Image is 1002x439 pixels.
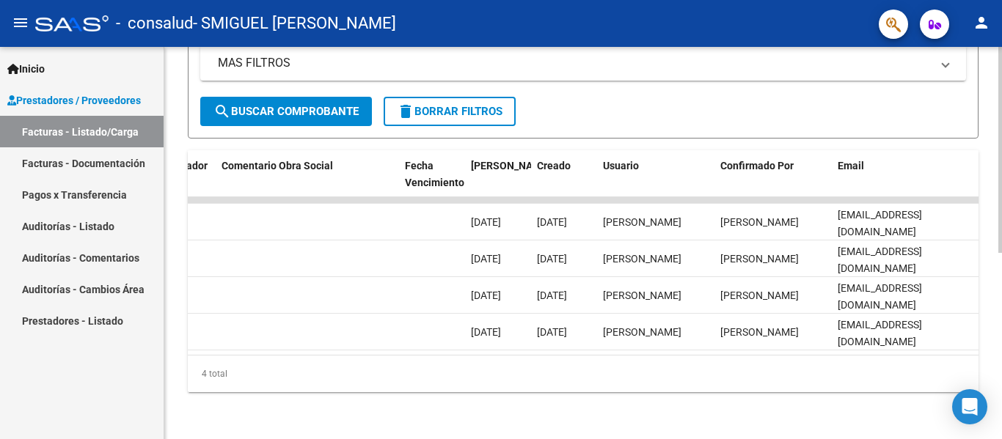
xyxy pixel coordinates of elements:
[193,7,396,40] span: - SMIGUEL [PERSON_NAME]
[537,253,567,265] span: [DATE]
[471,160,550,171] span: [PERSON_NAME]
[720,253,799,265] span: [PERSON_NAME]
[216,150,399,215] datatable-header-cell: Comentario Obra Social
[537,160,571,171] span: Creado
[720,216,799,228] span: [PERSON_NAME]
[537,326,567,338] span: [DATE]
[832,150,979,215] datatable-header-cell: Email
[200,97,372,126] button: Buscar Comprobante
[7,92,141,108] span: Prestadores / Proveedores
[531,150,597,215] datatable-header-cell: Creado
[597,150,714,215] datatable-header-cell: Usuario
[213,103,231,120] mat-icon: search
[405,160,464,188] span: Fecha Vencimiento
[714,150,832,215] datatable-header-cell: Confirmado Por
[399,150,465,215] datatable-header-cell: Fecha Vencimiento
[720,160,794,171] span: Confirmado Por
[12,14,29,32] mat-icon: menu
[952,389,987,424] div: Open Intercom Messenger
[603,160,639,171] span: Usuario
[603,253,681,265] span: [PERSON_NAME]
[471,326,501,338] span: [DATE]
[384,97,516,126] button: Borrar Filtros
[973,14,990,32] mat-icon: person
[838,246,922,274] span: [EMAIL_ADDRESS][DOMAIN_NAME]
[720,326,799,338] span: [PERSON_NAME]
[397,103,414,120] mat-icon: delete
[222,160,333,171] span: Comentario Obra Social
[200,45,966,81] mat-expansion-panel-header: MAS FILTROS
[838,282,922,311] span: [EMAIL_ADDRESS][DOMAIN_NAME]
[471,216,501,228] span: [DATE]
[537,289,567,301] span: [DATE]
[537,216,567,228] span: [DATE]
[116,7,193,40] span: - consalud
[603,216,681,228] span: [PERSON_NAME]
[603,326,681,338] span: [PERSON_NAME]
[720,289,799,301] span: [PERSON_NAME]
[838,209,922,237] span: [EMAIL_ADDRESS][DOMAIN_NAME]
[7,61,45,77] span: Inicio
[471,253,501,265] span: [DATE]
[603,289,681,301] span: [PERSON_NAME]
[218,55,931,71] mat-panel-title: MAS FILTROS
[471,289,501,301] span: [DATE]
[213,105,359,118] span: Buscar Comprobante
[397,105,502,118] span: Borrar Filtros
[838,160,864,171] span: Email
[188,355,979,392] div: 4 total
[838,319,922,347] span: [EMAIL_ADDRESS][DOMAIN_NAME]
[465,150,531,215] datatable-header-cell: Fecha Confimado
